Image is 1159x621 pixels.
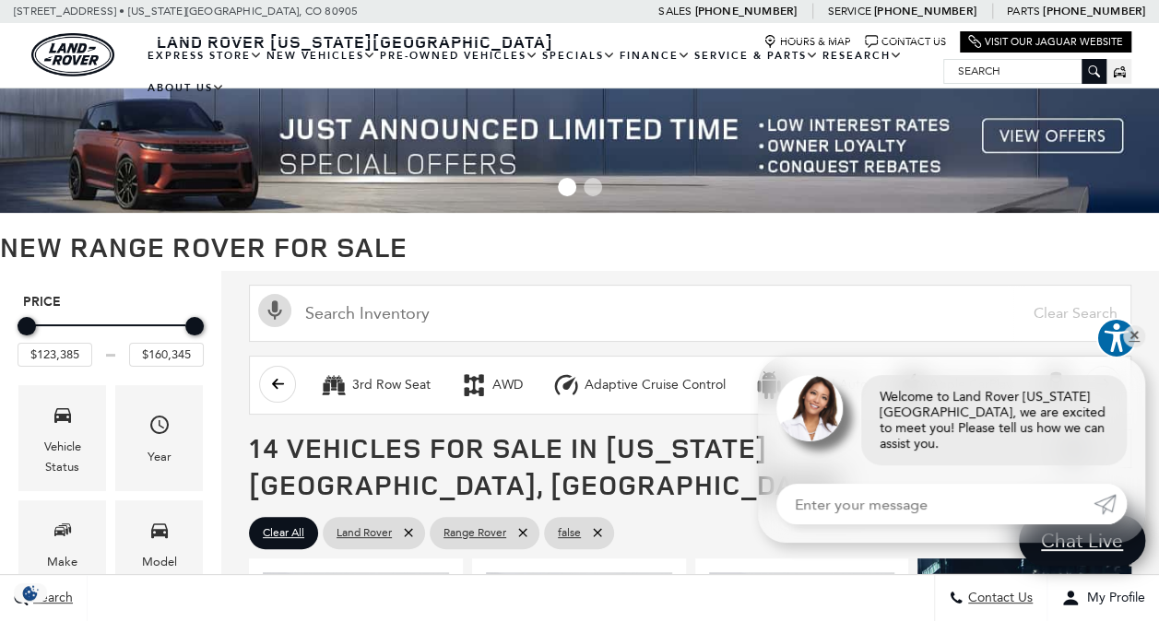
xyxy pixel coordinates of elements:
div: Vehicle Status [32,437,92,477]
a: Visit Our Jaguar Website [968,35,1123,49]
a: Hours & Map [763,35,851,49]
input: Search [944,60,1106,82]
button: scroll left [259,366,296,403]
div: Minimum Price [18,317,36,335]
a: Service & Parts [692,40,821,72]
button: Explore your accessibility options [1096,318,1137,358]
input: Search Inventory [249,285,1131,342]
a: Submit [1094,484,1127,524]
img: Opt-Out Icon [9,583,52,603]
input: Enter your message [776,484,1094,524]
a: [STREET_ADDRESS] • [US_STATE][GEOGRAPHIC_DATA], CO 80905 [14,5,358,18]
div: AWD [460,371,488,399]
div: Model [142,552,177,572]
nav: Main Navigation [146,40,943,104]
span: Sales [658,5,692,18]
div: YearYear [115,385,203,491]
div: MakeMake [18,500,106,586]
span: Vehicle [52,399,74,437]
button: Open user profile menu [1047,575,1159,621]
span: My Profile [1080,591,1145,606]
button: AWDAWD [450,366,533,404]
div: ModelModel [115,500,203,586]
input: Maximum [129,343,204,367]
a: Finance [618,40,692,72]
button: 3rd Row Seat3rd Row Seat [310,366,441,404]
a: Land Rover [US_STATE][GEOGRAPHIC_DATA] [146,30,564,53]
div: Welcome to Land Rover [US_STATE][GEOGRAPHIC_DATA], we are excited to meet you! Please tell us how... [861,375,1127,465]
span: Go to slide 2 [584,178,602,196]
span: Service [827,5,870,18]
button: Adaptive Cruise ControlAdaptive Cruise Control [542,366,736,404]
span: Make [52,514,74,552]
span: Go to slide 1 [558,178,576,196]
a: New Vehicles [265,40,378,72]
span: Land Rover [US_STATE][GEOGRAPHIC_DATA] [157,30,553,53]
div: 3rd Row Seat [320,371,348,399]
span: Model [148,514,171,552]
a: EXPRESS STORE [146,40,265,72]
a: [PHONE_NUMBER] [1043,4,1145,18]
img: Agent profile photo [776,375,843,441]
a: land-rover [31,33,114,76]
a: [PHONE_NUMBER] [694,4,797,18]
span: false [558,521,581,545]
section: Click to Open Cookie Consent Modal [9,583,52,603]
span: Contact Us [964,591,1033,606]
button: Android AutoAndroid Auto [745,366,878,404]
a: [PHONE_NUMBER] [874,4,976,18]
aside: Accessibility Help Desk [1096,318,1137,362]
span: 14 Vehicles for Sale in [US_STATE][GEOGRAPHIC_DATA], [GEOGRAPHIC_DATA] [249,428,838,503]
span: Range Rover [443,521,506,545]
span: Clear All [263,521,304,545]
img: Land Rover [31,33,114,76]
div: Price [18,310,204,367]
a: Pre-Owned Vehicles [378,40,540,72]
div: Make [47,552,77,572]
input: Minimum [18,343,92,367]
div: Maximum Price [185,317,204,335]
div: Adaptive Cruise Control [552,371,580,399]
a: About Us [146,72,227,104]
a: Research [821,40,905,72]
div: Adaptive Cruise Control [585,377,726,393]
div: 3rd Row Seat [352,377,431,393]
div: VehicleVehicle Status [18,385,106,491]
a: Contact Us [865,35,946,49]
span: Parts [1007,5,1040,18]
h5: Price [23,294,198,310]
div: Android Auto [755,371,783,399]
div: AWD [492,377,523,393]
span: Year [148,409,171,447]
div: Year [148,447,171,467]
span: Land Rover [337,521,392,545]
svg: Click to toggle on voice search [258,294,291,327]
a: Specials [540,40,618,72]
